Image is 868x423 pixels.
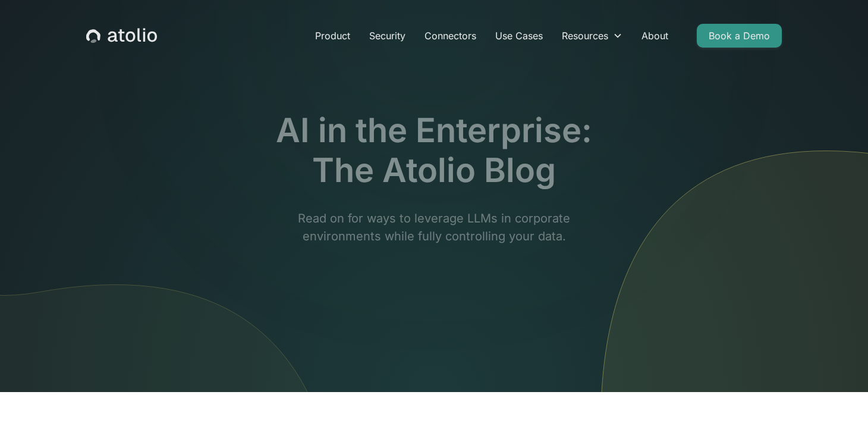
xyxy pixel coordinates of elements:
div: Resources [562,29,608,43]
p: Read on for ways to leverage LLMs in corporate environments while fully controlling your data. [206,209,662,299]
a: Connectors [415,24,486,48]
h1: AI in the Enterprise: The Atolio Blog [206,111,662,190]
a: Security [360,24,415,48]
a: Product [306,24,360,48]
a: About [632,24,678,48]
a: Use Cases [486,24,552,48]
div: Resources [552,24,632,48]
a: Book a Demo [697,24,782,48]
a: home [86,28,157,43]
